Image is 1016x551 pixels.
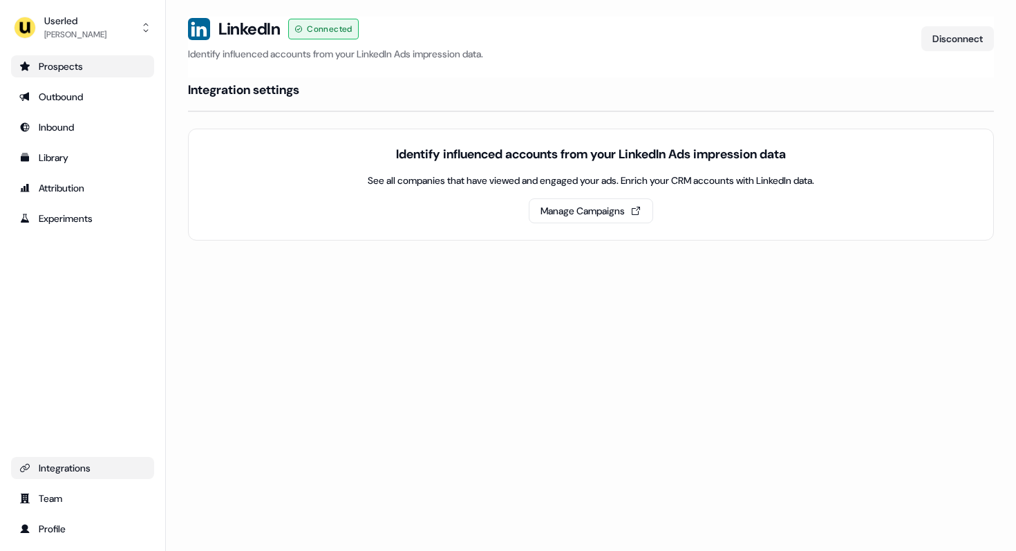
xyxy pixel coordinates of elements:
div: Library [19,151,146,165]
a: Go to templates [11,147,154,169]
div: Identify influenced accounts from your LinkedIn Ads impression data [396,146,786,162]
div: Integrations [19,461,146,475]
p: Identify influenced accounts from your LinkedIn Ads impression data. [188,47,910,61]
a: Go to Inbound [11,116,154,138]
div: Userled [44,14,106,28]
div: Profile [19,522,146,536]
button: Manage Campaigns [529,198,653,223]
button: Disconnect [921,26,994,51]
div: Attribution [19,181,146,195]
a: Go to team [11,487,154,510]
a: Go to prospects [11,55,154,77]
a: Go to attribution [11,177,154,199]
a: Go to integrations [11,457,154,479]
div: Experiments [19,212,146,225]
div: See all companies that have viewed and engaged your ads. Enrich your CRM accounts with LinkedIn d... [368,174,814,187]
div: Prospects [19,59,146,73]
button: Userled[PERSON_NAME] [11,11,154,44]
a: Go to outbound experience [11,86,154,108]
a: Go to profile [11,518,154,540]
h3: LinkedIn [218,19,280,39]
h4: Integration settings [188,82,299,98]
div: Inbound [19,120,146,134]
div: Outbound [19,90,146,104]
div: Team [19,492,146,505]
span: Connected [307,22,352,36]
div: [PERSON_NAME] [44,28,106,41]
a: Go to experiments [11,207,154,230]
